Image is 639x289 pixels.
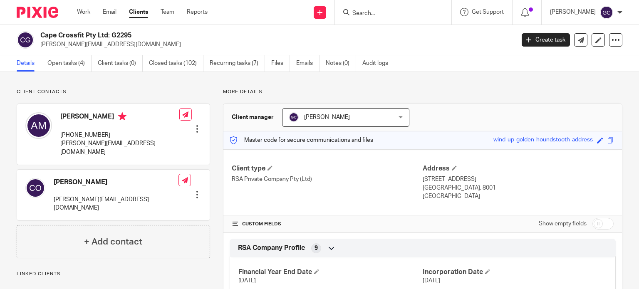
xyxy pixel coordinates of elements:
p: Client contacts [17,89,210,95]
p: [GEOGRAPHIC_DATA], 8001 [423,184,614,192]
span: 9 [315,244,318,252]
i: Primary [118,112,126,121]
h2: Cape Crossfit Pty Ltd: G2295 [40,31,416,40]
a: Closed tasks (102) [149,55,203,72]
a: Team [161,8,174,16]
span: [DATE] [238,278,256,284]
label: Show empty fields [539,220,587,228]
p: RSA Private Company Pty (Ltd) [232,175,423,183]
img: svg%3E [289,112,299,122]
span: [PERSON_NAME] [304,114,350,120]
a: Details [17,55,41,72]
h4: Financial Year End Date [238,268,423,277]
h3: Client manager [232,113,274,121]
img: svg%3E [600,6,613,19]
h4: CUSTOM FIELDS [232,221,423,227]
p: [GEOGRAPHIC_DATA] [423,192,614,200]
a: Audit logs [362,55,394,72]
a: Client tasks (0) [98,55,143,72]
span: Get Support [472,9,504,15]
p: [PERSON_NAME][EMAIL_ADDRESS][DOMAIN_NAME] [40,40,509,49]
a: Notes (0) [326,55,356,72]
h4: [PERSON_NAME] [54,178,178,187]
a: Clients [129,8,148,16]
a: Create task [522,33,570,47]
a: Work [77,8,90,16]
a: Email [103,8,116,16]
a: Recurring tasks (7) [210,55,265,72]
img: svg%3E [25,178,45,198]
p: [PERSON_NAME][EMAIL_ADDRESS][DOMAIN_NAME] [60,139,179,156]
img: Pixie [17,7,58,18]
h4: Incorporation Date [423,268,607,277]
p: [PERSON_NAME] [550,8,596,16]
a: Files [271,55,290,72]
span: [DATE] [423,278,440,284]
p: [PERSON_NAME][EMAIL_ADDRESS][DOMAIN_NAME] [54,195,178,212]
a: Reports [187,8,208,16]
a: Open tasks (4) [47,55,92,72]
p: More details [223,89,622,95]
span: RSA Company Profile [238,244,305,252]
h4: Address [423,164,614,173]
p: [STREET_ADDRESS] [423,175,614,183]
img: svg%3E [17,31,34,49]
div: wind-up-golden-houndstooth-address [493,136,593,145]
h4: Client type [232,164,423,173]
h4: + Add contact [84,235,142,248]
p: [PHONE_NUMBER] [60,131,179,139]
input: Search [352,10,426,17]
h4: [PERSON_NAME] [60,112,179,123]
a: Emails [296,55,319,72]
p: Master code for secure communications and files [230,136,373,144]
p: Linked clients [17,271,210,277]
img: svg%3E [25,112,52,139]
